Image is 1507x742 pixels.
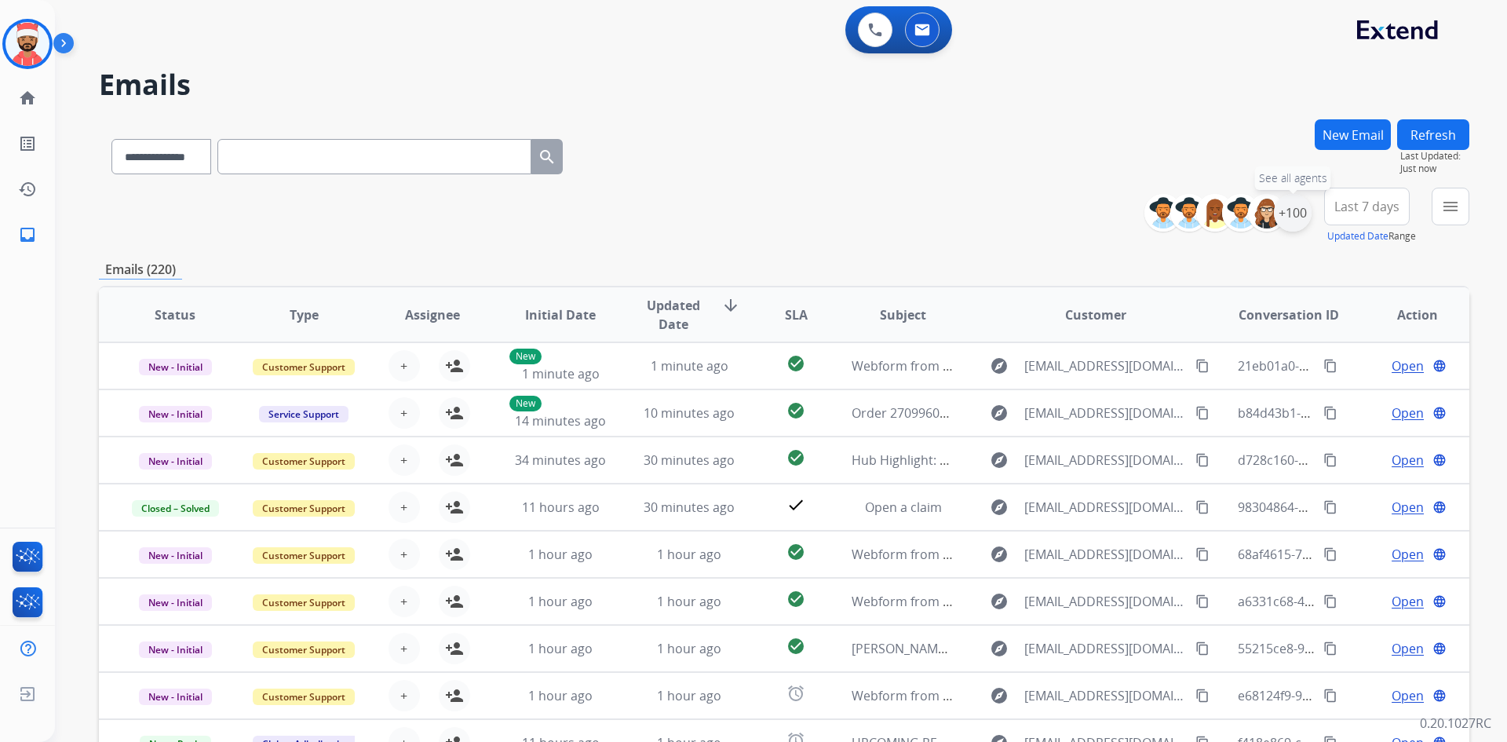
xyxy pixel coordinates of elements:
mat-icon: content_copy [1323,547,1337,561]
mat-icon: content_copy [1195,594,1210,609]
span: a6331c68-43b2-4a8e-ac93-4862585d0349 [1238,593,1480,610]
span: Subject [880,305,926,324]
mat-icon: language [1432,406,1447,420]
button: + [389,539,420,570]
span: Closed – Solved [132,500,219,517]
mat-icon: content_copy [1323,594,1337,609]
span: + [400,686,407,705]
button: Updated Date [1327,230,1388,243]
mat-icon: content_copy [1195,406,1210,420]
mat-icon: person_add [445,356,464,375]
span: + [400,639,407,658]
mat-icon: language [1432,689,1447,703]
span: Type [290,305,319,324]
span: 1 hour ago [657,687,721,704]
mat-icon: alarm [786,684,805,703]
mat-icon: check_circle [786,354,805,373]
span: 1 minute ago [522,365,600,382]
button: + [389,397,420,429]
span: Just now [1400,163,1469,175]
mat-icon: content_copy [1195,641,1210,656]
span: Open [1392,545,1424,564]
mat-icon: content_copy [1323,453,1337,467]
span: Customer Support [253,594,355,611]
mat-icon: person_add [445,545,464,564]
span: New - Initial [139,594,212,611]
th: Action [1341,287,1469,342]
span: [PERSON_NAME]- Claim [852,640,989,657]
mat-icon: language [1432,453,1447,467]
mat-icon: explore [990,639,1009,658]
mat-icon: list_alt [18,134,37,153]
span: e68124f9-93f0-4aa4-9cec-810aeef7a968 [1238,687,1469,704]
span: 34 minutes ago [515,451,606,469]
span: Open a claim [865,499,942,516]
button: Refresh [1397,119,1469,150]
span: Assignee [405,305,460,324]
span: b84d43b1-5b32-4dd6-8209-7b4c8e71a4e2 [1238,404,1484,422]
span: [EMAIL_ADDRESS][DOMAIN_NAME] [1024,404,1186,422]
span: Last Updated: [1400,150,1469,163]
mat-icon: person_add [445,404,464,422]
span: 11 hours ago [522,499,600,516]
mat-icon: explore [990,404,1009,422]
mat-icon: content_copy [1323,406,1337,420]
button: + [389,350,420,382]
mat-icon: check_circle [786,637,805,656]
span: Hub Highlight: Simplify Claims. Protect Margins. Deliver Better Service. [852,451,1266,469]
span: Order 2709960026 [852,404,961,422]
mat-icon: person_add [445,592,464,611]
span: Initial Date [525,305,596,324]
span: + [400,404,407,422]
span: Customer Support [253,547,355,564]
mat-icon: language [1432,547,1447,561]
span: [EMAIL_ADDRESS][DOMAIN_NAME] [1024,592,1186,611]
mat-icon: language [1432,359,1447,373]
span: Open [1392,686,1424,705]
mat-icon: content_copy [1195,547,1210,561]
mat-icon: menu [1441,197,1460,216]
mat-icon: explore [990,451,1009,470]
mat-icon: person_add [445,686,464,705]
mat-icon: content_copy [1195,500,1210,514]
span: New - Initial [139,453,212,470]
span: + [400,356,407,375]
span: Open [1392,356,1424,375]
span: + [400,498,407,517]
mat-icon: explore [990,545,1009,564]
span: 30 minutes ago [644,499,735,516]
span: New - Initial [139,641,212,658]
button: + [389,444,420,476]
span: New - Initial [139,406,212,422]
span: [EMAIL_ADDRESS][DOMAIN_NAME] [1024,451,1186,470]
span: 55215ce8-950a-4bdf-b47d-042b51819c80 [1238,640,1479,657]
mat-icon: check_circle [786,401,805,420]
span: [EMAIL_ADDRESS][DOMAIN_NAME] [1024,498,1186,517]
button: Last 7 days [1324,188,1410,225]
span: Range [1327,229,1416,243]
span: Customer Support [253,359,355,375]
span: 1 hour ago [528,593,593,610]
span: 1 hour ago [528,640,593,657]
button: + [389,680,420,711]
span: Customer Support [253,689,355,705]
mat-icon: person_add [445,639,464,658]
span: 30 minutes ago [644,451,735,469]
span: Webform from [EMAIL_ADDRESS][DOMAIN_NAME] on [DATE] [852,687,1207,704]
mat-icon: check_circle [786,543,805,561]
mat-icon: arrow_downward [721,296,740,315]
span: + [400,592,407,611]
mat-icon: inbox [18,225,37,244]
mat-icon: check_circle [786,448,805,467]
mat-icon: content_copy [1195,359,1210,373]
mat-icon: explore [990,356,1009,375]
span: Service Support [259,406,348,422]
img: avatar [5,22,49,66]
mat-icon: content_copy [1323,500,1337,514]
mat-icon: home [18,89,37,108]
span: Updated Date [638,296,710,334]
button: New Email [1315,119,1391,150]
span: Webform from [EMAIL_ADDRESS][DOMAIN_NAME] on [DATE] [852,546,1207,563]
p: 0.20.1027RC [1420,714,1491,733]
span: Open [1392,592,1424,611]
